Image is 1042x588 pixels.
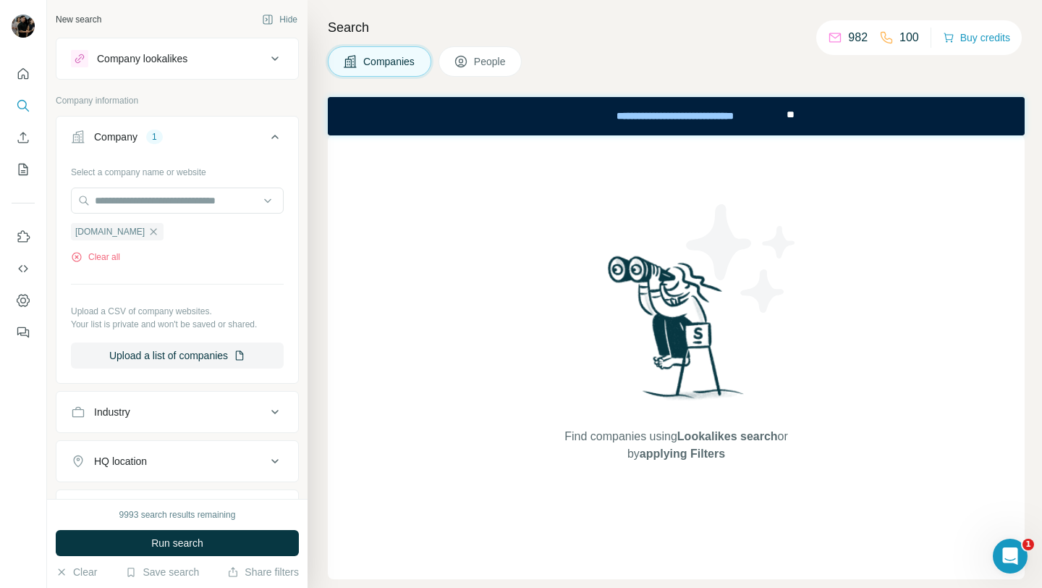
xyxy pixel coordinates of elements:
[56,530,299,556] button: Run search
[12,256,35,282] button: Use Surfe API
[12,287,35,314] button: Dashboard
[71,343,284,369] button: Upload a list of companies
[474,54,507,69] span: People
[94,130,137,144] div: Company
[71,160,284,179] div: Select a company name or website
[56,41,298,76] button: Company lookalikes
[94,405,130,419] div: Industry
[56,493,298,528] button: Annual revenue ($)
[899,29,919,46] p: 100
[125,565,199,579] button: Save search
[252,9,308,30] button: Hide
[146,130,163,143] div: 1
[56,94,299,107] p: Company information
[993,539,1028,574] iframe: Intercom live chat
[640,448,725,460] span: applying Filters
[12,156,35,182] button: My lists
[677,430,778,442] span: Lookalikes search
[71,305,284,318] p: Upload a CSV of company websites.
[151,536,203,550] span: Run search
[848,29,868,46] p: 982
[12,125,35,151] button: Enrich CSV
[97,51,187,66] div: Company lookalikes
[56,13,101,26] div: New search
[56,395,298,429] button: Industry
[363,54,416,69] span: Companies
[227,565,299,579] button: Share filters
[71,251,120,264] button: Clear all
[12,319,35,345] button: Feedback
[56,119,298,160] button: Company1
[119,508,236,521] div: 9993 search results remaining
[56,565,97,579] button: Clear
[94,454,147,469] div: HQ location
[328,17,1025,38] h4: Search
[71,318,284,331] p: Your list is private and won't be saved or shared.
[328,97,1025,135] iframe: Banner
[56,444,298,479] button: HQ location
[943,28,1010,48] button: Buy credits
[12,93,35,119] button: Search
[12,14,35,38] img: Avatar
[12,224,35,250] button: Use Surfe on LinkedIn
[75,225,145,238] span: [DOMAIN_NAME]
[601,252,752,413] img: Surfe Illustration - Woman searching with binoculars
[1022,539,1034,550] span: 1
[12,61,35,87] button: Quick start
[560,428,792,463] span: Find companies using or by
[677,193,807,324] img: Surfe Illustration - Stars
